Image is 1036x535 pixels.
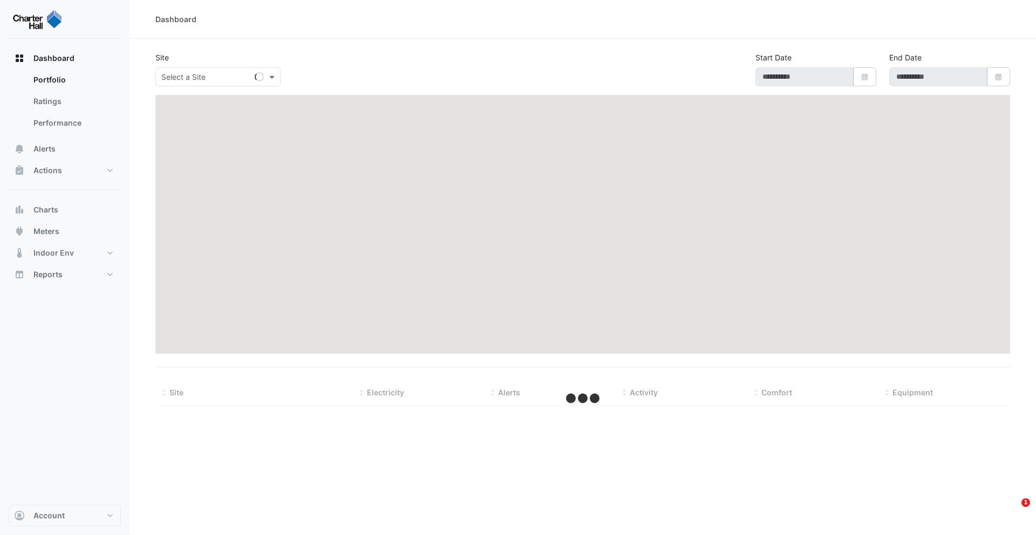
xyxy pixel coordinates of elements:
[25,91,121,112] a: Ratings
[155,52,169,63] label: Site
[9,505,121,526] button: Account
[14,248,25,258] app-icon: Indoor Env
[9,47,121,69] button: Dashboard
[9,264,121,285] button: Reports
[630,388,658,397] span: Activity
[14,53,25,64] app-icon: Dashboard
[999,498,1025,524] iframe: Intercom live chat
[9,242,121,264] button: Indoor Env
[1021,498,1030,507] span: 1
[9,160,121,181] button: Actions
[498,388,520,397] span: Alerts
[14,143,25,154] app-icon: Alerts
[33,143,56,154] span: Alerts
[33,53,74,64] span: Dashboard
[755,52,792,63] label: Start Date
[9,138,121,160] button: Alerts
[33,248,74,258] span: Indoor Env
[155,13,196,25] div: Dashboard
[14,226,25,237] app-icon: Meters
[33,204,58,215] span: Charts
[13,9,62,30] img: Company Logo
[889,52,922,63] label: End Date
[14,204,25,215] app-icon: Charts
[33,269,63,280] span: Reports
[33,510,65,521] span: Account
[9,69,121,138] div: Dashboard
[169,388,183,397] span: Site
[14,165,25,176] app-icon: Actions
[14,269,25,280] app-icon: Reports
[25,69,121,91] a: Portfolio
[9,199,121,221] button: Charts
[33,226,59,237] span: Meters
[9,221,121,242] button: Meters
[33,165,62,176] span: Actions
[761,388,792,397] span: Comfort
[367,388,404,397] span: Electricity
[892,388,933,397] span: Equipment
[25,112,121,134] a: Performance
